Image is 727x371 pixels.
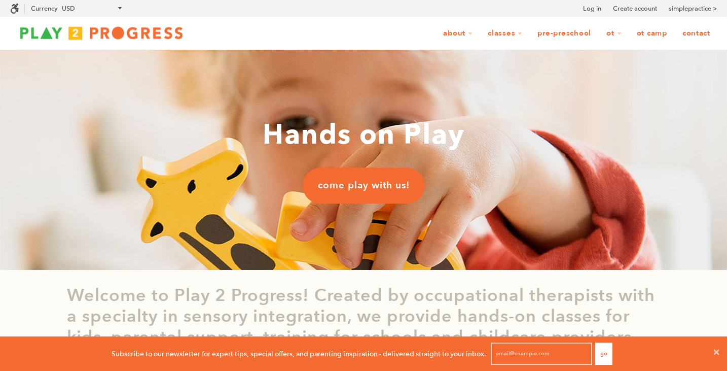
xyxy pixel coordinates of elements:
a: simplepractice > [669,4,717,14]
p: Subscribe to our newsletter for expert tips, special offers, and parenting inspiration - delivere... [112,348,486,359]
img: Play2Progress logo [10,23,193,43]
a: Classes [481,24,529,43]
input: email@example.com [491,343,592,365]
p: Welcome to Play 2 Progress! Created by occupational therapists with a specialty in sensory integr... [67,285,660,368]
a: come play with us! [303,168,425,204]
a: Log in [583,4,601,14]
a: About [437,24,479,43]
a: OT Camp [630,24,674,43]
a: OT [600,24,628,43]
button: Go [595,343,612,365]
a: Pre-Preschool [531,24,598,43]
span: come play with us! [318,179,410,192]
a: Contact [676,24,717,43]
a: Create account [613,4,657,14]
label: Currency [31,5,57,12]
